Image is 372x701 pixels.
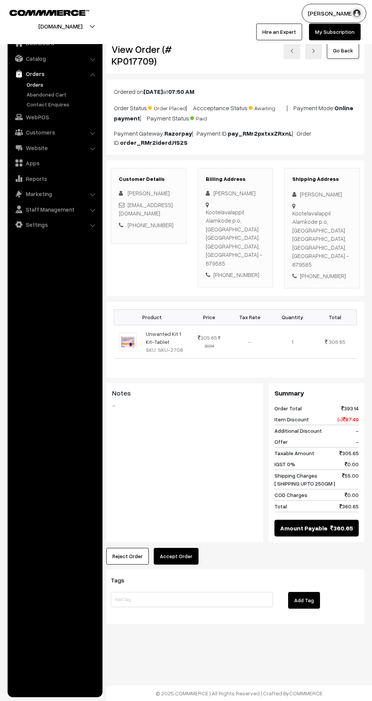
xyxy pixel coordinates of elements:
[111,576,134,584] span: Tags
[271,309,314,325] th: Quantity
[154,548,199,565] button: Accept Order
[274,404,302,412] span: Order Total
[128,222,173,228] a: [PHONE_NUMBER]
[146,331,181,345] a: Unwanted Kit 1 Kit-Tablet
[120,139,188,146] b: order_RMr2iderdJ1S2S
[9,125,100,139] a: Customers
[274,389,359,397] h3: Summary
[128,190,170,196] span: [PERSON_NAME]
[114,87,357,96] p: Ordered on at
[119,201,173,217] a: [EMAIL_ADDRESS][DOMAIN_NAME]
[280,524,328,533] span: Amount Payable
[9,187,100,201] a: Marketing
[9,203,100,216] a: Staff Management
[206,189,265,198] div: [PERSON_NAME]
[168,88,194,95] b: 07:50 AM
[146,346,186,354] div: SKU: SKU-2708
[25,100,100,108] a: Contact Enquires
[9,110,100,124] a: WebPOS
[274,449,314,457] span: Taxable Amount
[274,427,322,435] span: Additional Discount
[111,592,273,607] input: Add Tag
[9,8,76,17] a: COMMMERCE
[164,130,192,137] b: Razorpay
[112,389,257,397] h3: Notes
[274,438,288,446] span: Offer
[249,102,287,112] span: Awaiting
[330,524,353,533] span: 360.65
[309,24,361,40] a: My Subscription
[290,49,294,53] img: left-arrow.png
[119,333,137,351] img: UNWANTED KIT.jpeg
[351,8,363,19] img: user
[356,438,359,446] span: -
[229,309,271,325] th: Tax Rate
[327,42,359,59] a: Go Back
[112,401,257,410] blockquote: -
[206,208,265,268] div: Kootelavalappil Alamkode p.o, [GEOGRAPHIC_DATA] [GEOGRAPHIC_DATA], [GEOGRAPHIC_DATA], [GEOGRAPHIC...
[292,176,352,182] h3: Shipping Address
[311,49,316,53] img: right-arrow.png
[206,176,265,182] h3: Billing Address
[339,449,359,457] span: 305.65
[314,309,356,325] th: Total
[9,218,100,231] a: Settings
[339,502,359,510] span: 360.65
[289,690,323,696] a: COMMMERCE
[114,102,357,123] p: Order Status: | Accceptance Status: | Payment Mode: | Payment Status:
[198,334,217,341] span: 305.65
[114,309,190,325] th: Product
[190,309,229,325] th: Price
[274,472,335,487] span: Shipping Charges [ SHIPPING UPTO 250GM ]
[119,176,178,182] h3: Customer Details
[9,52,100,65] a: Catalog
[288,592,320,609] button: Add Tag
[292,339,293,345] span: 1
[292,209,352,269] div: Kootelavalappil Alamkode p.o, [GEOGRAPHIC_DATA] [GEOGRAPHIC_DATA], [GEOGRAPHIC_DATA], [GEOGRAPHIC...
[341,404,359,412] span: 393.14
[9,172,100,185] a: Reports
[292,272,352,280] div: [PHONE_NUMBER]
[112,43,186,67] h2: View Order (# KP017709)
[345,460,359,468] span: 0.00
[342,472,359,487] span: 55.00
[148,102,186,112] span: Order Placed
[356,427,359,435] span: -
[206,271,265,279] div: [PHONE_NUMBER]
[337,415,359,423] span: (-) 87.49
[9,156,100,170] a: Apps
[256,24,302,40] a: Hire an Expert
[345,491,359,499] span: 0.00
[25,81,100,89] a: Orders
[114,129,357,147] p: Payment Gateway: | Payment ID: | Order ID:
[274,415,309,423] span: Item Discount
[106,685,372,701] footer: © 2025 COMMMERCE | All Rights Reserved | Crafted By
[106,548,149,565] button: Reject Order
[274,491,307,499] span: COD Charges
[143,88,163,95] b: [DATE]
[190,112,228,122] span: Paid
[9,67,100,81] a: Orders
[292,190,352,199] div: [PERSON_NAME]
[274,460,295,468] span: IGST 0%
[229,325,271,358] td: -
[329,339,345,345] span: 305.65
[274,502,287,510] span: Total
[12,17,109,36] button: [DOMAIN_NAME]
[302,4,366,23] button: [PERSON_NAME]
[228,130,292,137] b: pay_RMr2pxtxxZRxnL
[9,10,89,16] img: COMMMERCE
[25,90,100,98] a: Abandoned Cart
[9,141,100,155] a: Website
